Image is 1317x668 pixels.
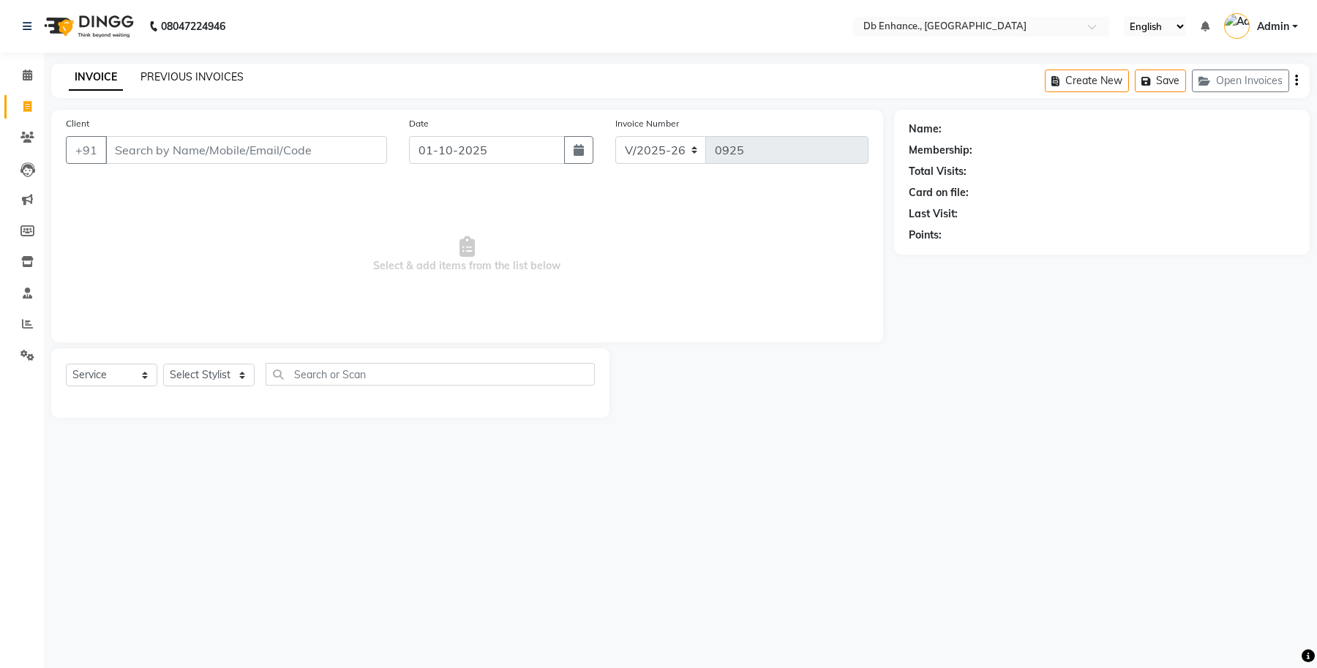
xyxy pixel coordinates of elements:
input: Search by Name/Mobile/Email/Code [105,136,387,164]
img: Admin [1224,13,1250,39]
label: Client [66,117,89,130]
input: Search or Scan [266,363,595,386]
label: Invoice Number [615,117,679,130]
span: Admin [1257,19,1289,34]
img: logo [37,6,138,47]
div: Total Visits: [909,164,967,179]
button: Create New [1045,70,1129,92]
button: +91 [66,136,107,164]
a: PREVIOUS INVOICES [140,70,244,83]
div: Points: [909,228,942,243]
div: Last Visit: [909,206,958,222]
div: Name: [909,121,942,137]
span: Select & add items from the list below [66,181,868,328]
label: Date [409,117,429,130]
b: 08047224946 [161,6,225,47]
button: Open Invoices [1192,70,1289,92]
a: INVOICE [69,64,123,91]
div: Membership: [909,143,972,158]
div: Card on file: [909,185,969,200]
button: Save [1135,70,1186,92]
